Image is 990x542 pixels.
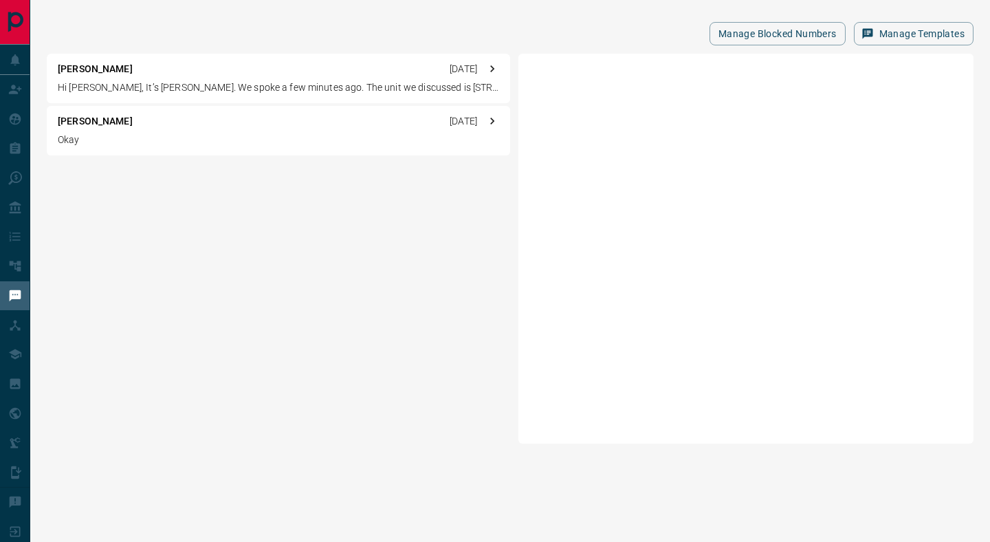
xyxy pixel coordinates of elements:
p: [DATE] [450,114,477,129]
button: Manage Templates [854,22,973,45]
p: [PERSON_NAME] [58,62,133,76]
p: Okay [58,133,499,147]
p: Hi [PERSON_NAME], It’s [PERSON_NAME]. We spoke a few minutes ago. The unit we discussed is [STREE... [58,80,499,95]
p: [PERSON_NAME] [58,114,133,129]
button: Manage Blocked Numbers [709,22,846,45]
p: [DATE] [450,62,477,76]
